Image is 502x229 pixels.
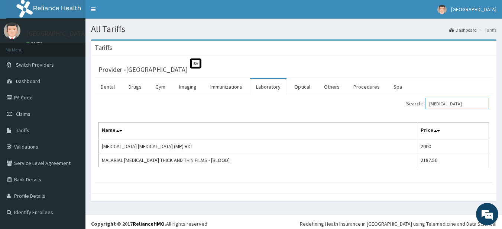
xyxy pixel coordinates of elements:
strong: Copyright © 2017 . [91,220,166,227]
span: We're online! [43,68,103,143]
h3: Tariffs [95,44,112,51]
a: Dental [95,79,121,95]
a: Laboratory [250,79,286,95]
a: Procedures [347,79,386,95]
a: Gym [149,79,171,95]
h1: All Tariffs [91,24,496,34]
div: Minimize live chat window [122,4,140,22]
input: Search: [425,98,489,109]
span: Switch Providers [16,61,54,68]
a: Dashboard [449,27,477,33]
img: User Image [4,22,20,39]
td: MALARIAL [MEDICAL_DATA] THICK AND THIN FILMS - [BLOOD] [99,153,418,167]
a: RelianceHMO [133,220,165,227]
textarea: Type your message and hit 'Enter' [4,151,142,177]
th: Name [99,123,418,140]
img: User Image [437,5,447,14]
td: [MEDICAL_DATA] [MEDICAL_DATA] (MP) RDT [99,139,418,153]
span: Claims [16,111,30,117]
a: Drugs [123,79,148,95]
img: d_794563401_company_1708531726252_794563401 [14,37,30,56]
td: 2187.50 [417,153,489,167]
div: Redefining Heath Insurance in [GEOGRAPHIC_DATA] using Telemedicine and Data Science! [300,220,496,228]
span: St [190,58,201,69]
span: [GEOGRAPHIC_DATA] [451,6,496,13]
a: Others [318,79,346,95]
a: Immunizations [204,79,248,95]
a: Spa [388,79,408,95]
th: Price [417,123,489,140]
label: Search: [406,98,489,109]
a: Optical [288,79,316,95]
a: Online [26,41,44,46]
div: Chat with us now [39,42,125,51]
p: [GEOGRAPHIC_DATA] [26,30,87,37]
td: 2000 [417,139,489,153]
h3: Provider - [GEOGRAPHIC_DATA] [98,66,188,73]
span: Tariffs [16,127,29,134]
span: Dashboard [16,78,40,85]
a: Imaging [173,79,203,95]
li: Tariffs [477,27,496,33]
